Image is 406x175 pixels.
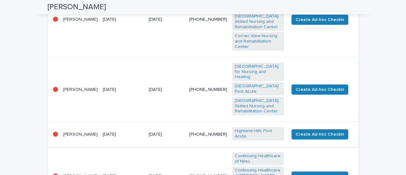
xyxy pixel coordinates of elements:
p: 🔴 [53,17,58,22]
h2: [PERSON_NAME] [48,3,106,12]
a: [PHONE_NUMBER] [189,132,227,137]
p: [DATE] [149,132,184,137]
p: [PERSON_NAME] [63,17,98,22]
a: [GEOGRAPHIC_DATA] for Nursing and Healing [235,64,281,80]
p: 🔴 [53,132,58,137]
a: [PHONE_NUMBER] [189,87,227,92]
p: [DATE] [103,87,144,92]
a: [GEOGRAPHIC_DATA] Skilled Nursing and Rehabilitation Center [235,98,281,114]
span: Create Ad-hoc Checkin [296,17,344,23]
button: Create Ad-hoc Checkin [291,15,348,25]
a: Corner View Nursing and Rehabilitation Center [235,33,281,49]
p: 🔴 [53,87,58,92]
button: Create Ad-hoc Checkin [291,84,348,95]
span: Create Ad-hoc Checkin [296,86,344,93]
a: Highland Hills Post Acute [235,128,281,139]
p: [DATE] [103,132,144,137]
span: Create Ad-hoc Checkin [296,131,344,138]
a: [GEOGRAPHIC_DATA] Post Acute [235,84,281,94]
p: [DATE] [103,17,144,22]
a: [PHONE_NUMBER] [189,17,227,22]
a: Continuing Healthcare of Niles [235,153,281,164]
p: [DATE] [149,17,184,22]
button: Create Ad-hoc Checkin [291,129,348,139]
a: [GEOGRAPHIC_DATA] Skilled Nursing and Rehabilitation Center [235,14,281,30]
tr: 🔴[PERSON_NAME][DATE][DATE][PHONE_NUMBER]Highland Hills Post Acute Create Ad-hoc Checkin [48,122,358,147]
p: [PERSON_NAME] [63,132,98,137]
p: [PERSON_NAME] [63,87,98,92]
tr: 🔴[PERSON_NAME][DATE][DATE][PHONE_NUMBER][GEOGRAPHIC_DATA] for Nursing and Healing [GEOGRAPHIC_DAT... [48,57,358,122]
p: [DATE] [149,87,184,92]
